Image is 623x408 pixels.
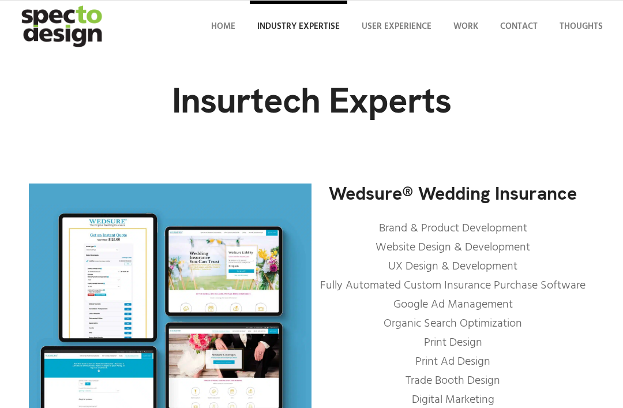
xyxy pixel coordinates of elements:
[500,20,538,33] span: Contact
[560,20,603,33] span: Thoughts
[493,1,545,53] a: Contact
[453,20,478,33] span: Work
[250,1,347,53] a: Industry Expertise
[354,1,439,53] a: User Experience
[257,20,340,33] span: Industry Expertise
[211,20,235,33] span: Home
[552,1,610,53] a: Thoughts
[29,81,594,120] h1: Insurtech Experts
[362,20,431,33] span: User Experience
[311,184,594,204] h3: Wedsure® Wedding Insurance
[13,1,113,53] img: specto-logo-2020
[204,1,243,53] a: Home
[446,1,486,53] a: Work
